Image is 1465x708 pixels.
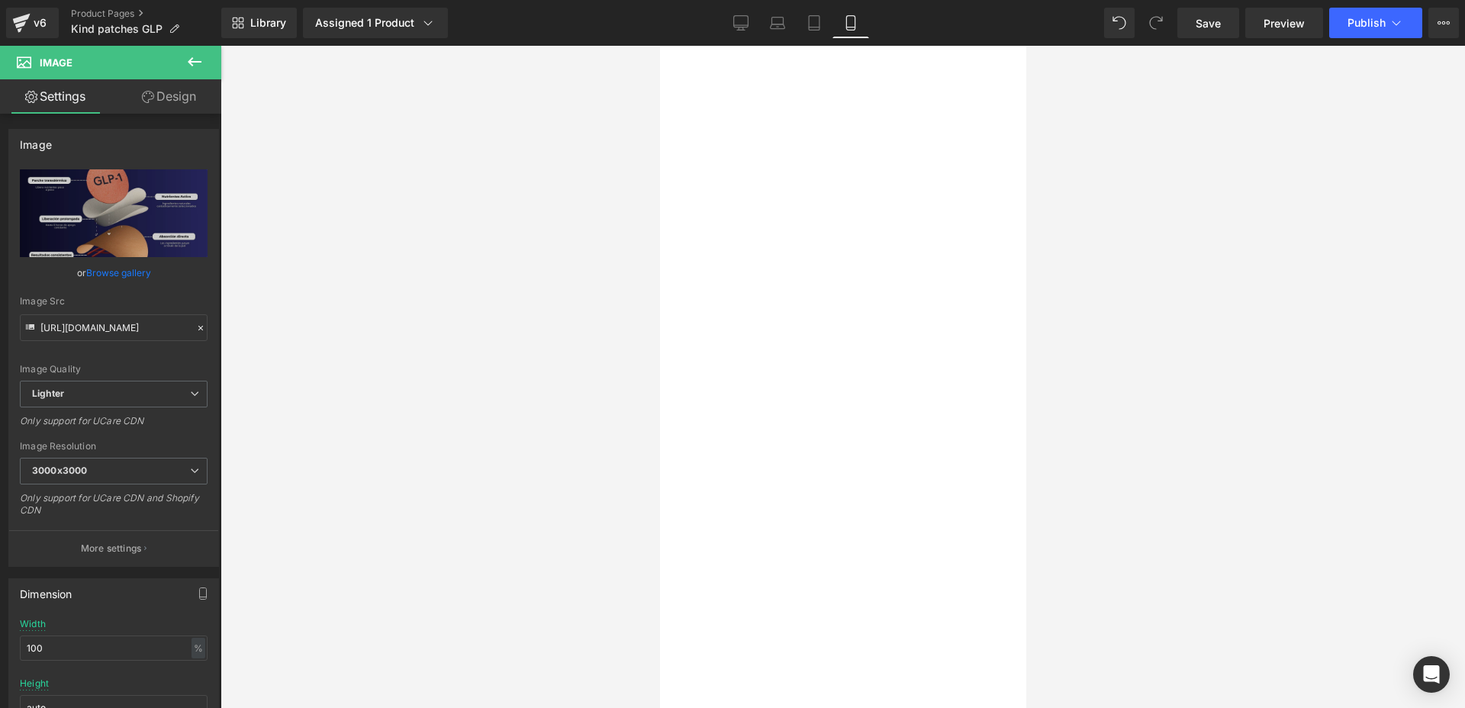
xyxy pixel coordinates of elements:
button: More settings [9,530,218,566]
input: auto [20,636,208,661]
div: Width [20,619,46,629]
a: Browse gallery [86,259,151,286]
div: Assigned 1 Product [315,15,436,31]
span: Image [40,56,72,69]
div: Only support for UCare CDN [20,415,208,437]
div: % [192,638,205,658]
button: Undo [1104,8,1135,38]
div: Image [20,130,52,151]
input: Link [20,314,208,341]
a: Tablet [796,8,832,38]
a: Laptop [759,8,796,38]
div: Image Resolution [20,441,208,452]
div: Height [20,678,49,689]
span: Save [1196,15,1221,31]
a: Mobile [832,8,869,38]
a: v6 [6,8,59,38]
button: More [1428,8,1459,38]
div: Open Intercom Messenger [1413,656,1450,693]
a: Desktop [723,8,759,38]
div: Dimension [20,579,72,600]
b: 3000x3000 [32,465,87,476]
a: New Library [221,8,297,38]
div: Image Src [20,296,208,307]
button: Publish [1329,8,1422,38]
div: Image Quality [20,364,208,375]
div: v6 [31,13,50,33]
span: Library [250,16,286,30]
span: Preview [1264,15,1305,31]
a: Product Pages [71,8,221,20]
div: Only support for UCare CDN and Shopify CDN [20,492,208,526]
button: Redo [1141,8,1171,38]
a: Design [114,79,224,114]
span: Publish [1347,17,1386,29]
b: Lighter [32,388,64,399]
span: Kind patches GLP [71,23,163,35]
div: or [20,265,208,281]
p: More settings [81,542,142,555]
a: Preview [1245,8,1323,38]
